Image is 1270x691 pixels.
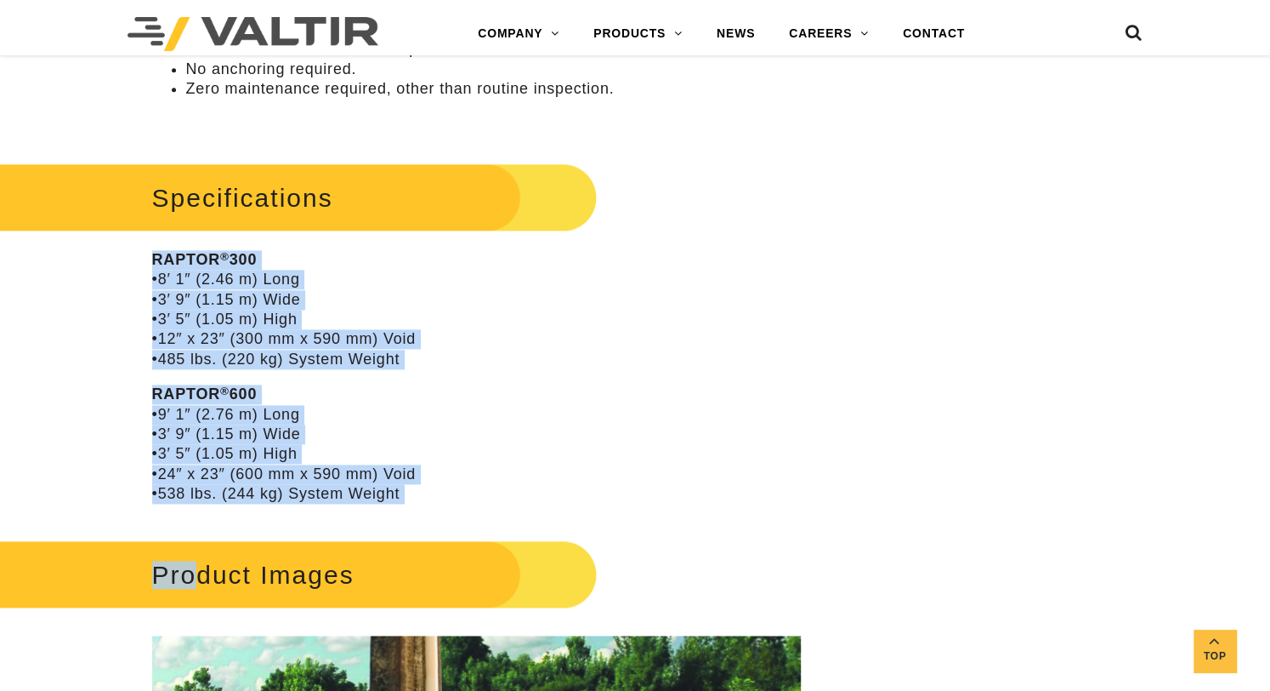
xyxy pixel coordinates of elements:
[576,17,700,51] a: PRODUCTS
[152,385,802,504] p: •9′ 1″ (2.76 m) Long •3′ 9″ (1.15 m) Wide •3′ 5″ (1.05 m) High •24″ x 23″ (600 mm x 590 mm) Void ...
[1193,630,1236,672] a: Top
[186,60,802,79] li: No anchoring required.
[220,250,230,263] sup: ®
[772,17,886,51] a: CAREERS
[152,385,258,403] strong: RAPTOR 600
[886,17,982,51] a: CONTACT
[152,251,258,268] strong: RAPTOR 300
[1193,647,1236,666] span: Top
[186,79,802,99] li: Zero maintenance required, other than routine inspection.
[220,385,230,397] sup: ®
[700,17,772,51] a: NEWS
[152,250,802,369] p: •8′ 1″ (2.46 m) Long •3′ 9″ (1.15 m) Wide •3′ 5″ (1.05 m) High •12″ x 23″ (300 mm x 590 mm) Void ...
[128,17,378,51] img: Valtir
[461,17,576,51] a: COMPANY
